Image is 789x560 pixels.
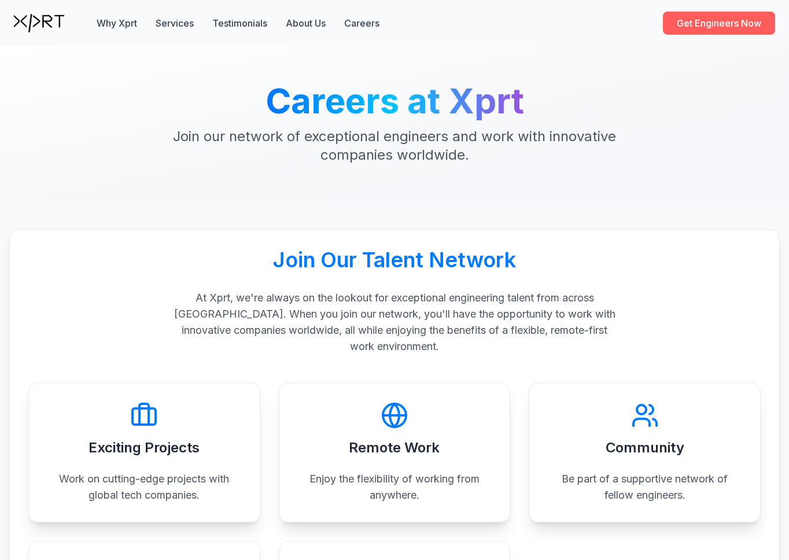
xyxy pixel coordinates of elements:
[212,16,267,30] button: Testimonials
[266,80,524,121] span: Careers at Xprt
[172,290,617,355] p: At Xprt, we're always on the lookout for exceptional engineering talent from across [GEOGRAPHIC_D...
[14,14,64,32] img: Xprt Logo
[298,471,492,503] p: Enjoy the flexibility of working from anywhere.
[286,16,326,30] a: About Us
[548,471,742,503] p: Be part of a supportive network of fellow engineers.
[28,248,761,271] h2: Join Our Talent Network
[97,16,137,30] button: Why Xprt
[663,12,775,35] a: Get Engineers Now
[344,16,379,30] a: Careers
[606,439,684,457] h3: Community
[89,439,200,457] h3: Exciting Projects
[349,439,440,457] h3: Remote Work
[47,471,241,503] p: Work on cutting-edge projects with global tech companies.
[156,16,194,30] button: Services
[172,127,617,164] p: Join our network of exceptional engineers and work with innovative companies worldwide.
